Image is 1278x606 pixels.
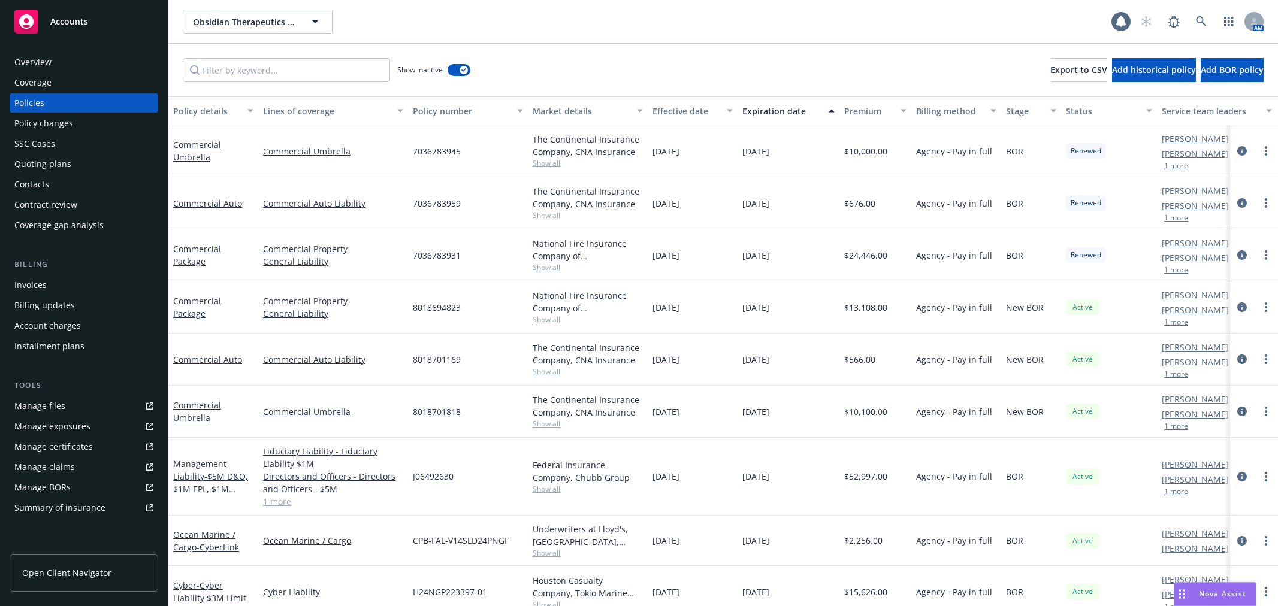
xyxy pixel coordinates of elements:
a: SSC Cases [10,134,158,153]
span: [DATE] [742,353,769,366]
span: [DATE] [652,249,679,262]
a: Commercial Property [263,295,403,307]
a: Accounts [10,5,158,38]
a: [PERSON_NAME] [1162,132,1229,145]
a: Manage BORs [10,478,158,497]
div: Summary of insurance [14,498,105,517]
div: Manage certificates [14,437,93,456]
a: Coverage [10,73,158,92]
span: Add historical policy [1112,64,1196,75]
a: more [1259,300,1273,314]
a: [PERSON_NAME] [1162,184,1229,197]
span: [DATE] [652,197,679,210]
span: Manage exposures [10,417,158,436]
span: $566.00 [844,353,875,366]
button: Policy details [168,96,258,125]
a: Billing updates [10,296,158,315]
a: circleInformation [1235,534,1249,548]
span: Agency - Pay in full [916,405,992,418]
div: Policy details [173,105,240,117]
span: Show inactive [397,65,443,75]
span: $2,256.00 [844,534,883,547]
div: Policy number [413,105,510,117]
span: Agency - Pay in full [916,197,992,210]
a: Ocean Marine / Cargo [263,534,403,547]
div: The Continental Insurance Company, CNA Insurance [533,341,643,366]
span: BOR [1006,145,1023,157]
span: Show all [533,314,643,325]
span: [DATE] [652,145,679,157]
a: Manage files [10,396,158,416]
a: more [1259,352,1273,366]
a: Commercial Auto [173,198,242,209]
a: [PERSON_NAME] [1162,408,1229,420]
div: National Fire Insurance Company of [GEOGRAPHIC_DATA], CNA Insurance [533,237,643,262]
span: Agency - Pay in full [916,145,992,157]
a: Commercial Auto [173,354,242,365]
a: Commercial Umbrella [173,139,221,163]
span: Renewed [1071,250,1101,260]
a: more [1259,248,1273,262]
a: Search [1189,10,1213,34]
a: Coverage gap analysis [10,216,158,235]
a: Fiduciary Liability - Fiduciary Liability $1M [263,445,403,470]
span: Nova Assist [1199,589,1246,599]
a: Manage claims [10,457,158,477]
div: Billing method [916,105,983,117]
a: Policy changes [10,114,158,133]
div: Expiration date [742,105,821,117]
a: Commercial Umbrella [263,145,403,157]
div: Manage exposures [14,417,90,436]
span: [DATE] [652,534,679,547]
span: Agency - Pay in full [916,586,992,598]
button: Obsidian Therapeutics Inc [183,10,333,34]
span: CPB-FAL-V14SLD24PNGF [413,534,509,547]
a: circleInformation [1235,144,1249,158]
a: more [1259,584,1273,599]
a: General Liability [263,255,403,268]
button: 1 more [1164,162,1188,169]
a: Contract review [10,195,158,214]
button: Effective date [648,96,738,125]
a: Manage certificates [10,437,158,456]
a: [PERSON_NAME] [1162,588,1229,601]
span: $52,997.00 [844,470,887,483]
button: Add historical policy [1112,58,1196,82]
div: Manage files [14,396,65,416]
div: Lines of coverage [263,105,390,117]
a: 1 more [263,495,403,508]
span: 8018701169 [413,353,461,366]
a: [PERSON_NAME] [1162,237,1229,249]
span: Active [1071,302,1095,313]
div: Contacts [14,175,49,194]
a: [PERSON_NAME] [1162,527,1229,540]
span: BOR [1006,197,1023,210]
a: [PERSON_NAME] [1162,341,1229,353]
a: General Liability [263,307,403,320]
a: Commercial Umbrella [263,405,403,418]
span: Accounts [50,17,88,26]
a: more [1259,404,1273,419]
span: Show all [533,210,643,220]
span: Add BOR policy [1201,64,1264,75]
div: Effective date [652,105,720,117]
button: 1 more [1164,266,1188,274]
span: Renewed [1071,146,1101,156]
div: Manage BORs [14,478,71,497]
a: more [1259,534,1273,548]
span: Active [1071,535,1095,546]
span: Show all [533,262,643,272]
span: $10,100.00 [844,405,887,418]
input: Filter by keyword... [183,58,390,82]
span: [DATE] [742,534,769,547]
a: Policies [10,93,158,113]
a: [PERSON_NAME] [1162,473,1229,486]
span: $24,446.00 [844,249,887,262]
span: BOR [1006,586,1023,598]
span: Show all [533,548,643,558]
a: Ocean Marine / Cargo [173,529,239,553]
span: [DATE] [652,470,679,483]
div: The Continental Insurance Company, CNA Insurance [533,393,643,419]
div: Drag to move [1174,583,1189,605]
span: 7036783931 [413,249,461,262]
